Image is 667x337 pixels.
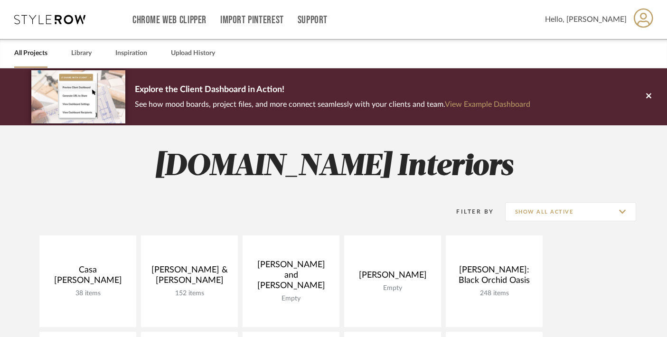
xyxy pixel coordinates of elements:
[250,295,332,303] div: Empty
[71,47,92,60] a: Library
[352,270,433,284] div: [PERSON_NAME]
[135,83,530,98] p: Explore the Client Dashboard in Action!
[132,16,207,24] a: Chrome Web Clipper
[298,16,328,24] a: Support
[31,70,125,123] img: d5d033c5-7b12-40c2-a960-1ecee1989c38.png
[444,207,494,216] div: Filter By
[149,265,230,290] div: [PERSON_NAME] & [PERSON_NAME]
[453,290,535,298] div: 248 items
[453,265,535,290] div: [PERSON_NAME]: Black Orchid Oasis
[135,98,530,111] p: See how mood boards, project files, and more connect seamlessly with your clients and team.
[250,260,332,295] div: [PERSON_NAME] and [PERSON_NAME]
[47,290,129,298] div: 38 items
[115,47,147,60] a: Inspiration
[171,47,215,60] a: Upload History
[545,14,627,25] span: Hello, [PERSON_NAME]
[47,265,129,290] div: Casa [PERSON_NAME]
[352,284,433,292] div: Empty
[445,101,530,108] a: View Example Dashboard
[149,290,230,298] div: 152 items
[220,16,284,24] a: Import Pinterest
[14,47,47,60] a: All Projects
